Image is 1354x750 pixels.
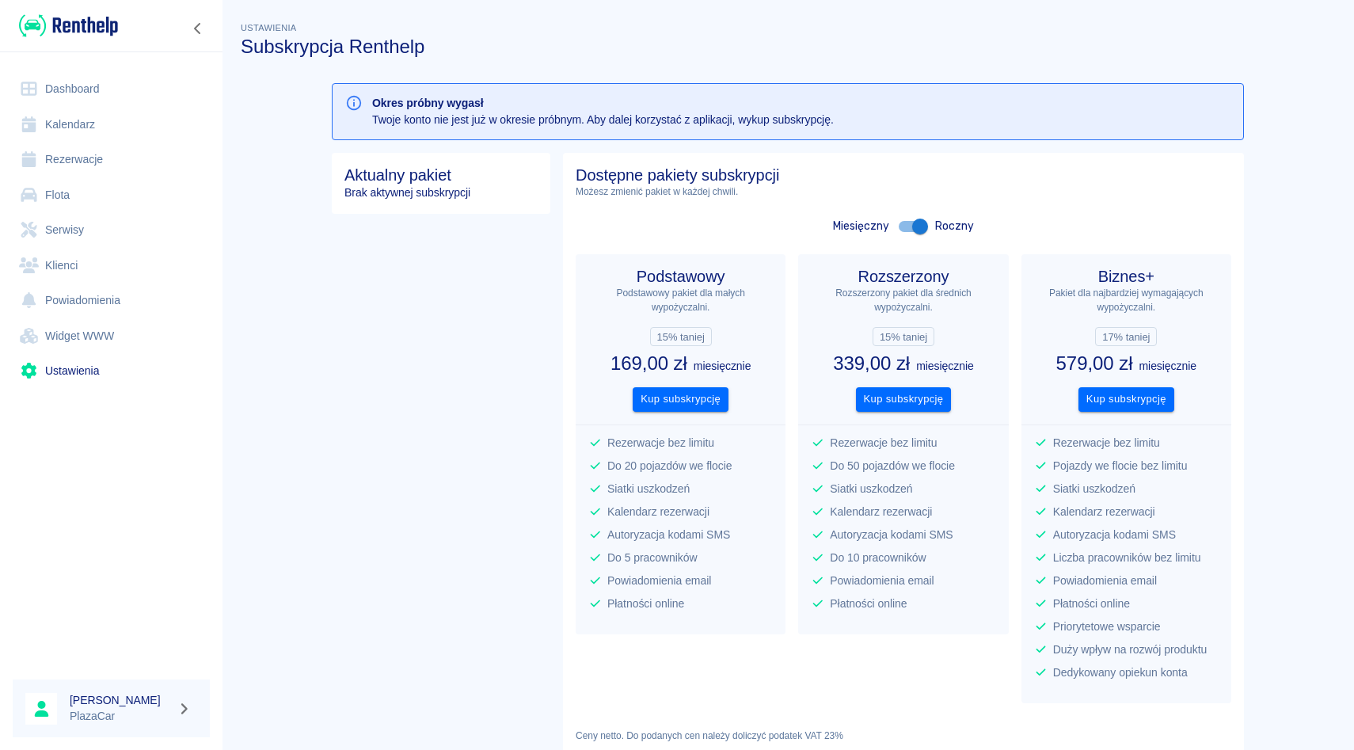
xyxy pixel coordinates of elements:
[873,329,934,345] span: 15% taniej
[13,353,210,389] a: Ustawienia
[344,185,538,201] p: Brak aktywnej subskrypcji
[576,185,1231,199] p: Możesz zmienić pakiet w każdej chwili.
[344,166,538,185] h4: Aktualny pakiet
[588,267,773,286] h4: Podstawowy
[1053,504,1219,520] p: Kalendarz rezerwacji
[1078,387,1174,412] button: Kup subskrypcję
[1056,352,1133,375] h3: 579,00 zł
[607,435,773,451] p: Rezerwacje bez limitu
[1053,550,1219,566] p: Liczba pracowników bez limitu
[607,481,773,497] p: Siatki uszkodzeń
[830,481,995,497] p: Siatki uszkodzeń
[372,97,484,109] b: Okres próbny wygasł
[856,387,952,412] button: Kup subskrypcję
[1053,641,1219,658] p: Duży wpływ na rozwój produktu
[607,596,773,612] p: Płatności online
[694,358,751,375] p: miesięcznie
[1053,435,1219,451] p: Rezerwacje bez limitu
[1053,619,1219,635] p: Priorytetowe wsparcie
[607,527,773,543] p: Autoryzacja kodami SMS
[19,13,118,39] img: Renthelp logo
[830,573,995,589] p: Powiadomienia email
[830,435,995,451] p: Rezerwacje bez limitu
[1053,458,1219,474] p: Pojazdy we flocie bez limitu
[916,358,974,375] p: miesięcznie
[830,458,995,474] p: Do 50 pojazdów we flocie
[186,18,210,39] button: Zwiń nawigację
[576,166,1231,185] h4: Dostępne pakiety subskrypcji
[1053,596,1219,612] p: Płatności online
[13,142,210,177] a: Rezerwacje
[241,36,1335,58] h3: Subskrypcja Renthelp
[607,550,773,566] p: Do 5 pracowników
[607,504,773,520] p: Kalendarz rezerwacji
[610,352,687,375] h3: 169,00 zł
[1139,358,1196,375] p: miesięcznie
[241,23,297,32] span: Ustawienia
[13,248,210,284] a: Klienci
[576,211,1231,242] div: Miesięczny Roczny
[633,387,728,412] button: Kup subskrypcję
[70,692,171,708] h6: [PERSON_NAME]
[830,504,995,520] p: Kalendarz rezerwacji
[13,107,210,143] a: Kalendarz
[576,729,1231,743] p: Ceny netto. Do podanych cen należy doliczyć podatek VAT 23%
[811,267,995,286] h4: Rozszerzony
[588,286,773,314] p: Podstawowy pakiet dla małych wypożyczalni.
[830,596,995,612] p: Płatności online
[1053,527,1219,543] p: Autoryzacja kodami SMS
[13,212,210,248] a: Serwisy
[372,112,834,128] p: Twoje konto nie jest już w okresie próbnym. Aby dalej korzystać z aplikacji, wykup subskrypcję.
[1053,664,1219,681] p: Dedykowany opiekun konta
[13,13,118,39] a: Renthelp logo
[607,573,773,589] p: Powiadomienia email
[1034,286,1219,314] p: Pakiet dla najbardziej wymagających wypożyczalni.
[1034,267,1219,286] h4: Biznes+
[13,318,210,354] a: Widget WWW
[13,177,210,213] a: Flota
[13,71,210,107] a: Dashboard
[651,329,711,345] span: 15% taniej
[607,458,773,474] p: Do 20 pojazdów we flocie
[811,286,995,314] p: Rozszerzony pakiet dla średnich wypożyczalni.
[1096,329,1156,345] span: 17% taniej
[13,283,210,318] a: Powiadomienia
[830,527,995,543] p: Autoryzacja kodami SMS
[833,352,910,375] h3: 339,00 zł
[830,550,995,566] p: Do 10 pracowników
[1053,573,1219,589] p: Powiadomienia email
[1053,481,1219,497] p: Siatki uszkodzeń
[70,708,171,725] p: PlazaCar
